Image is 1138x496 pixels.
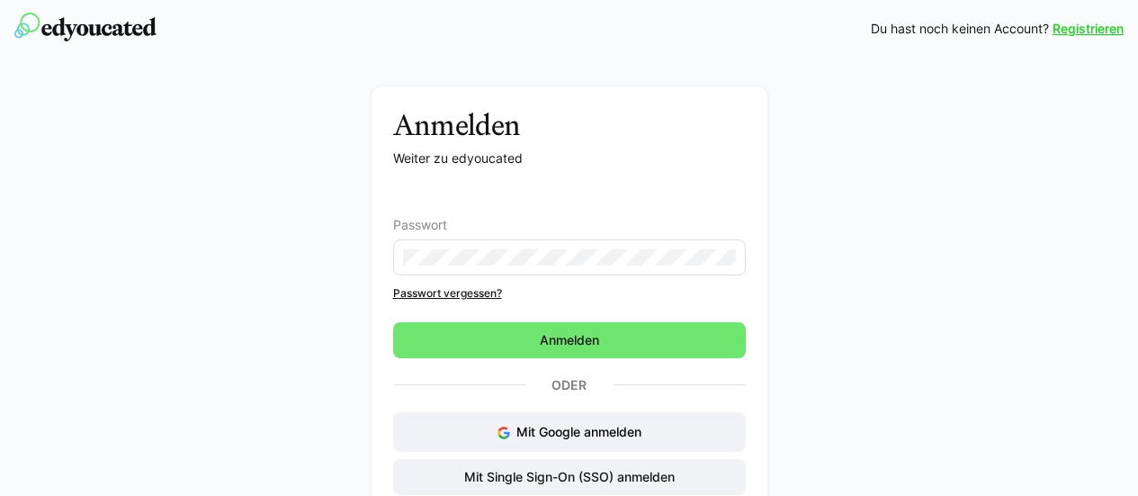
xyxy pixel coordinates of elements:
[516,424,641,439] span: Mit Google anmelden
[461,468,677,486] span: Mit Single Sign-On (SSO) anmelden
[393,412,746,452] button: Mit Google anmelden
[393,218,447,232] span: Passwort
[393,459,746,495] button: Mit Single Sign-On (SSO) anmelden
[1053,20,1124,38] a: Registrieren
[393,322,746,358] button: Anmelden
[525,373,614,398] p: Oder
[14,13,157,41] img: edyoucated
[871,20,1049,38] span: Du hast noch keinen Account?
[393,108,746,142] h3: Anmelden
[393,286,746,301] a: Passwort vergessen?
[537,331,602,349] span: Anmelden
[393,149,746,167] p: Weiter zu edyoucated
